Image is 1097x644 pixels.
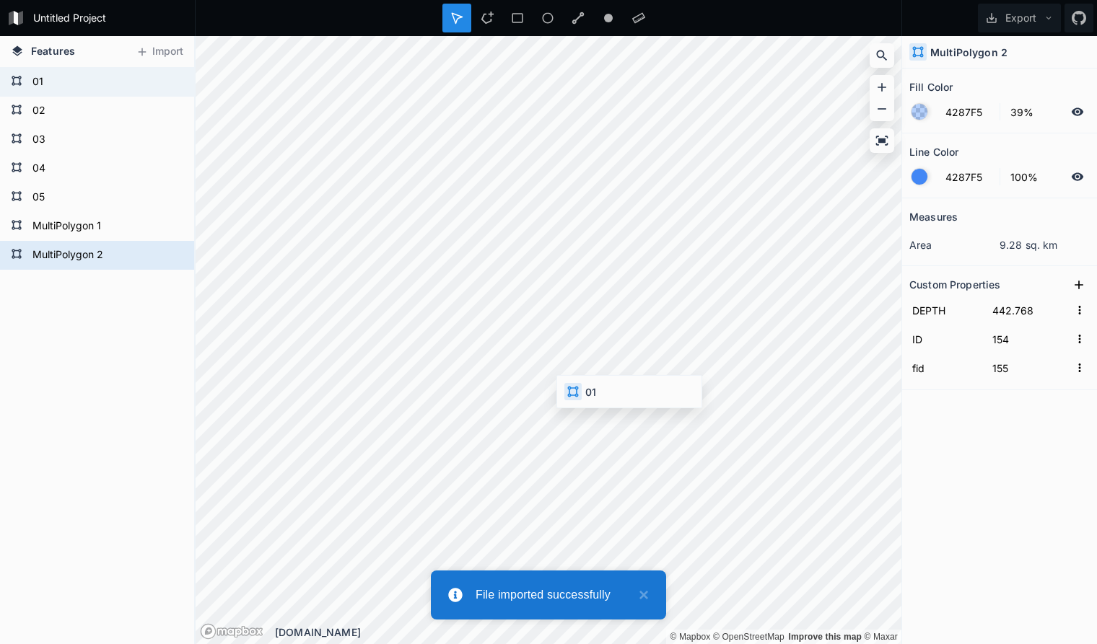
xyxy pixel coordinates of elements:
div: File imported successfully [476,586,631,604]
input: Name [909,328,982,350]
input: Name [909,299,982,321]
h2: Custom Properties [909,273,1000,296]
button: close [631,586,649,604]
a: Mapbox logo [200,623,263,640]
input: Empty [989,299,1070,321]
dd: 9.28 sq. km [1000,237,1090,252]
a: OpenStreetMap [713,632,784,642]
input: Name [909,357,982,379]
h2: Measures [909,206,958,228]
button: Import [128,40,191,63]
a: Mapbox [670,632,710,642]
dt: area [909,237,1000,252]
a: Map feedback [788,632,862,642]
h2: Line Color [909,141,958,163]
button: Export [978,4,1061,32]
span: Features [31,43,75,58]
h4: MultiPolygon 2 [930,45,1008,60]
input: Empty [989,328,1070,350]
div: [DOMAIN_NAME] [275,625,901,640]
a: Maxar [865,632,899,642]
h2: Fill Color [909,76,953,98]
input: Empty [989,357,1070,379]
